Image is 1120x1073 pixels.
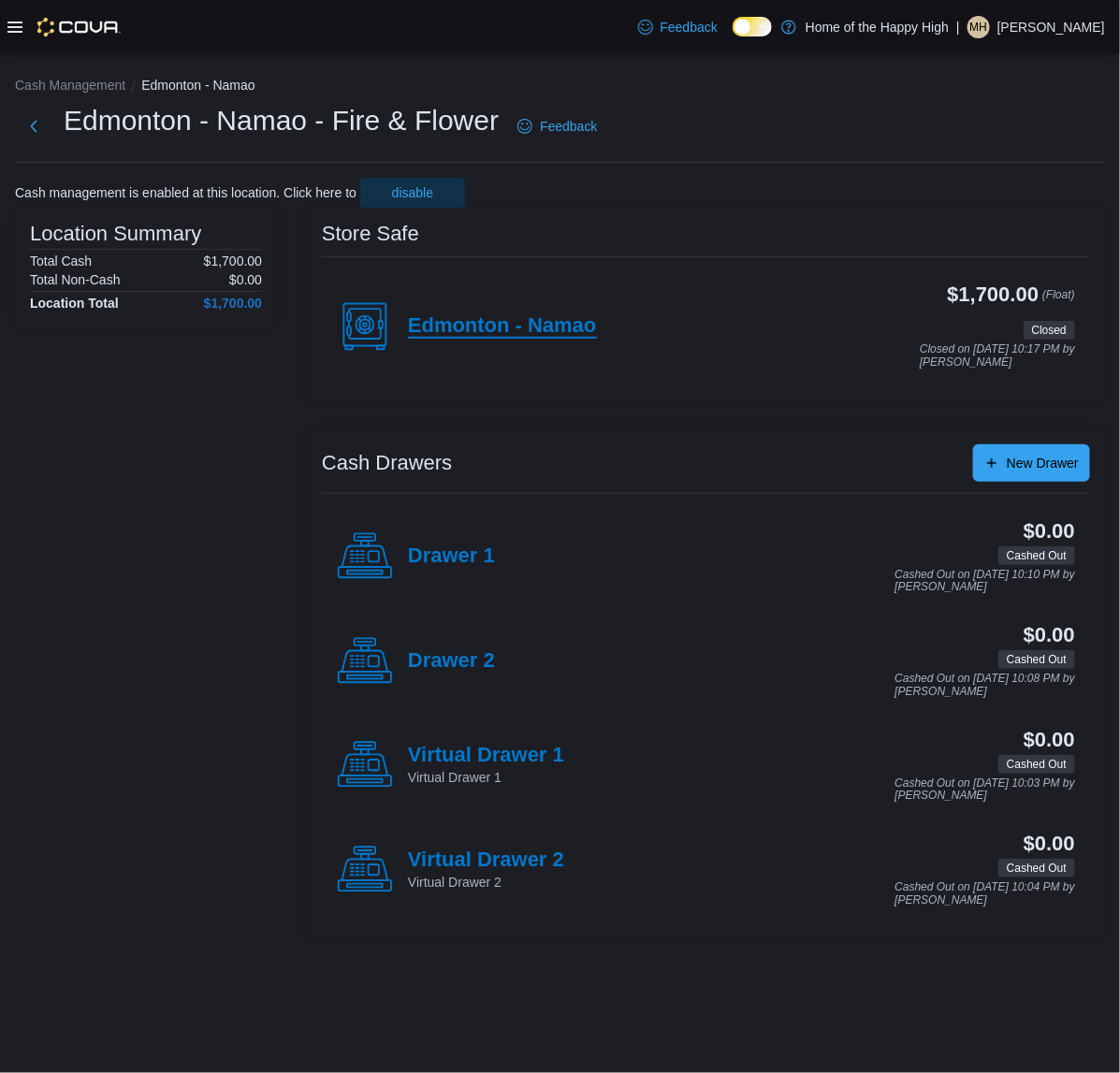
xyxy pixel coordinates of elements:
h4: Virtual Drawer 1 [408,744,564,768]
button: Next [15,108,52,145]
p: Cashed Out on [DATE] 10:03 PM by [PERSON_NAME] [895,777,1075,803]
span: Dark Mode [733,36,734,37]
h4: Drawer 1 [408,544,495,569]
p: Cash management is enabled at this location. Click here to [15,185,356,200]
span: Cashed Out [1007,860,1067,877]
h4: Drawer 2 [408,649,495,674]
p: $1,700.00 [204,254,262,268]
h3: Store Safe [322,223,419,245]
h4: $1,700.00 [204,296,262,311]
p: Cashed Out on [DATE] 10:08 PM by [PERSON_NAME] [895,673,1075,698]
button: New Drawer [973,444,1090,482]
h4: Location Total [30,296,119,311]
p: [PERSON_NAME] [997,16,1105,38]
span: Cashed Out [1007,547,1067,564]
h3: $1,700.00 [948,283,1040,306]
button: Edmonton - Namao [141,78,255,93]
button: disable [360,178,465,208]
input: Dark Mode [733,17,772,36]
a: Feedback [631,8,725,46]
h6: Total Non-Cash [30,272,121,287]
p: Cashed Out on [DATE] 10:10 PM by [PERSON_NAME] [895,569,1075,594]
span: New Drawer [1007,454,1079,472]
p: | [956,16,960,38]
span: Cashed Out [1007,651,1067,668]
h4: Virtual Drawer 2 [408,848,564,873]
h3: $0.00 [1024,624,1075,646]
span: Feedback [540,117,597,136]
p: $0.00 [229,272,262,287]
h6: Total Cash [30,254,92,268]
span: MH [970,16,988,38]
p: Home of the Happy High [806,16,949,38]
span: disable [392,183,433,202]
p: Closed on [DATE] 10:17 PM by [PERSON_NAME] [920,343,1075,369]
p: Virtual Drawer 1 [408,768,564,787]
div: Mackenzie Howell [967,16,990,38]
h3: $0.00 [1024,833,1075,855]
span: Closed [1024,321,1075,340]
a: Feedback [510,108,604,145]
span: Cashed Out [998,859,1075,877]
span: Cashed Out [998,755,1075,774]
h3: $0.00 [1024,729,1075,751]
h3: $0.00 [1024,520,1075,543]
button: Cash Management [15,78,125,93]
h1: Edmonton - Namao - Fire & Flower [64,102,499,139]
span: Cashed Out [1007,756,1067,773]
p: (Float) [1042,283,1075,317]
span: Cashed Out [998,546,1075,565]
nav: An example of EuiBreadcrumbs [15,76,1105,98]
span: Closed [1032,322,1067,339]
h4: Edmonton - Namao [408,314,597,339]
h3: Location Summary [30,223,201,245]
p: Cashed Out on [DATE] 10:04 PM by [PERSON_NAME] [895,881,1075,906]
span: Feedback [661,18,718,36]
span: Cashed Out [998,650,1075,669]
h3: Cash Drawers [322,452,452,474]
img: Cova [37,18,121,36]
p: Virtual Drawer 2 [408,873,564,892]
